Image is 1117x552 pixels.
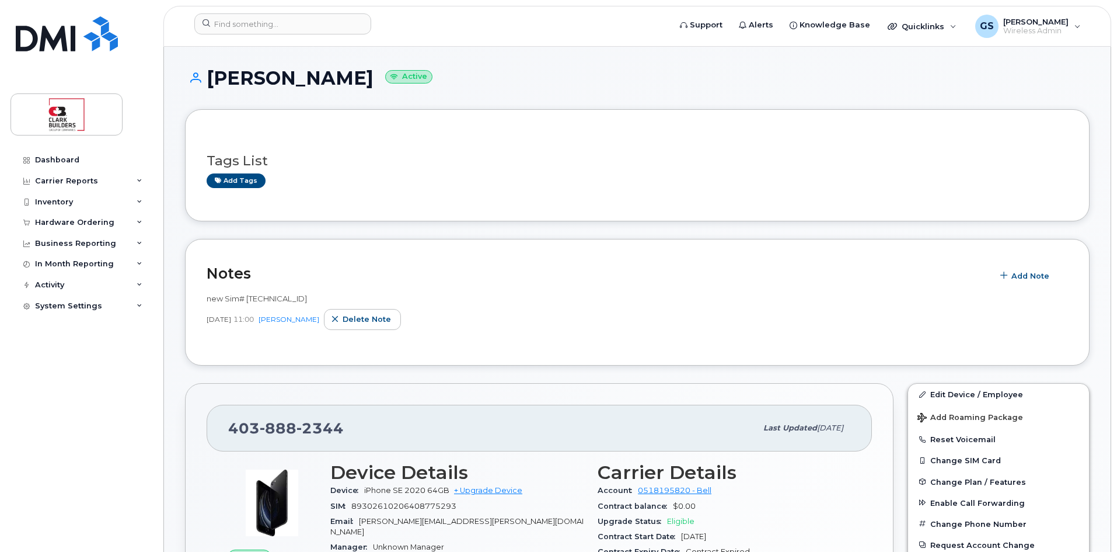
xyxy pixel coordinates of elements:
[908,384,1089,405] a: Edit Device / Employee
[373,543,444,551] span: Unknown Manager
[330,462,584,483] h3: Device Details
[207,294,307,303] span: new Sim# [TECHNICAL_ID]
[930,477,1026,486] span: Change Plan / Features
[673,502,696,511] span: $0.00
[330,543,373,551] span: Manager
[330,486,364,495] span: Device
[598,486,638,495] span: Account
[296,419,344,437] span: 2344
[330,517,584,536] span: [PERSON_NAME][EMAIL_ADDRESS][PERSON_NAME][DOMAIN_NAME]
[260,419,296,437] span: 888
[1011,270,1049,282] span: Add Note
[638,486,711,495] a: 0518195820 - Bell
[330,502,351,511] span: SIM
[917,413,1023,424] span: Add Roaming Package
[454,486,522,495] a: + Upgrade Device
[908,405,1089,429] button: Add Roaming Package
[598,517,667,526] span: Upgrade Status
[351,502,456,511] span: 89302610206408775293
[207,154,1068,168] h3: Tags List
[207,265,987,282] h2: Notes
[908,513,1089,534] button: Change Phone Number
[185,68,1090,88] h1: [PERSON_NAME]
[1066,501,1108,543] iframe: Messenger Launcher
[343,314,391,325] span: Delete note
[598,502,673,511] span: Contract balance
[598,532,681,541] span: Contract Start Date
[228,419,344,437] span: 403
[237,468,307,538] img: image20231002-3703462-2fle3a.jpeg
[993,265,1059,286] button: Add Note
[207,314,231,324] span: [DATE]
[233,314,254,324] span: 11:00
[908,429,1089,450] button: Reset Voicemail
[259,315,319,324] a: [PERSON_NAME]
[681,532,706,541] span: [DATE]
[598,462,851,483] h3: Carrier Details
[908,450,1089,471] button: Change SIM Card
[330,517,359,526] span: Email
[908,471,1089,492] button: Change Plan / Features
[763,423,817,432] span: Last updated
[364,486,449,495] span: iPhone SE 2020 64GB
[207,173,266,188] a: Add tags
[817,423,843,432] span: [DATE]
[667,517,694,526] span: Eligible
[930,498,1025,507] span: Enable Call Forwarding
[324,309,401,330] button: Delete note
[908,492,1089,513] button: Enable Call Forwarding
[385,70,432,84] small: Active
